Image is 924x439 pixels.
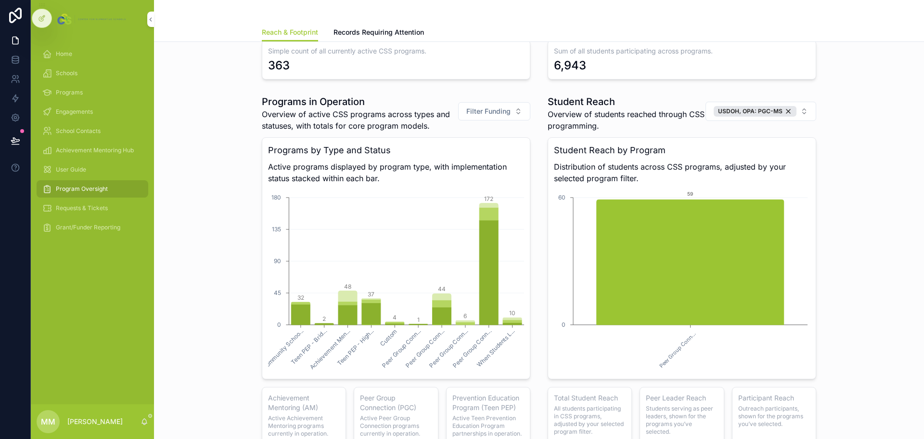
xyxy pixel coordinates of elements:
[360,414,432,438] span: Active Peer Group Connection programs currently in operation.
[554,58,586,73] div: 6,943
[268,393,340,412] h3: Achievement Mentoring (AM)
[37,180,148,198] a: Program Oversight
[67,417,123,426] p: [PERSON_NAME]
[56,108,93,116] span: Engagements
[290,328,328,366] tspan: Teen PEP - Brid...
[41,416,55,427] span: MM
[56,89,83,96] span: Programs
[438,285,446,293] tspan: 44
[334,24,424,43] a: Records Requiring Attention
[37,65,148,82] a: Schools
[56,146,134,154] span: Achievement Mentoring Hub
[274,289,281,296] tspan: 45
[466,106,511,116] span: Filter Funding
[554,144,810,157] h3: Student Reach by Program
[56,127,101,135] span: School Contacts
[548,108,717,132] span: Overview of students reached through CSS programming.
[714,106,796,117] button: Unselect USDOH_OPA_PGC_MS
[308,328,352,371] tspan: Achievement Men...
[368,291,374,298] tspan: 37
[261,328,305,372] tspan: Community Schoo...
[268,188,524,373] div: chart
[272,226,281,233] tspan: 135
[417,316,420,323] tspan: 1
[554,405,626,436] span: All students participating in CSS programs, adjusted by your selected program filter.
[56,224,120,231] span: Grant/Funder Reporting
[55,12,129,27] img: App logo
[554,188,810,373] div: chart
[37,161,148,178] a: User Guide
[379,328,399,348] tspan: Custom
[706,102,816,121] button: Select Button
[484,195,493,202] tspan: 172
[475,328,516,369] tspan: When Students L...
[687,191,693,197] text: 59
[37,103,148,120] a: Engagements
[56,69,77,77] span: Schools
[31,39,154,249] div: scrollable content
[738,393,810,403] h3: Participant Reach
[509,309,515,317] tspan: 10
[262,95,458,108] h1: Programs in Operation
[562,321,565,328] tspan: 0
[37,200,148,217] a: Requests & Tickets
[262,24,318,42] a: Reach & Footprint
[262,27,318,37] span: Reach & Footprint
[277,321,281,328] tspan: 0
[554,393,626,403] h3: Total Student Reach
[646,405,718,436] span: Students serving as peer leaders, shown for the programs you’ve selected.
[360,393,432,412] h3: Peer Group Connection (PGC)
[268,58,290,73] div: 363
[56,50,72,58] span: Home
[344,283,351,290] tspan: 48
[463,312,467,319] tspan: 6
[268,144,524,157] h3: Programs by Type and Status
[297,294,304,301] tspan: 32
[322,315,326,322] tspan: 2
[37,142,148,159] a: Achievement Mentoring Hub
[646,393,718,403] h3: Peer Leader Reach
[554,46,810,56] h3: Sum of all students participating across programs.
[452,393,524,412] h3: Prevention Education Program (Teen PEP)
[554,161,810,184] span: Distribution of students across CSS programs, adjusted by your selected program filter.
[262,108,458,132] span: Overview of active CSS programs across types and statuses, with totals for core program models.
[37,45,148,63] a: Home
[393,314,397,321] tspan: 4
[56,185,108,193] span: Program Oversight
[404,328,446,369] tspan: Peer Group Conn...
[714,106,796,117] div: USDOH, OPA: PGC-MS
[268,414,340,438] span: Active Achievement Mentoring programs currently in operation.
[56,166,86,173] span: User Guide
[738,405,810,428] span: Outreach participants, shown for the programs you’ve selected.
[37,84,148,101] a: Programs
[37,122,148,140] a: School Contacts
[452,414,524,438] span: Active Teen Prevention Education Program partnerships in operation.
[451,328,493,369] tspan: Peer Group Conn...
[548,95,717,108] h1: Student Reach
[658,331,697,370] text: Peer Group Conn...
[274,257,281,265] tspan: 90
[558,194,565,201] tspan: 60
[271,194,281,201] tspan: 180
[37,219,148,236] a: Grant/Funder Reporting
[428,328,469,369] tspan: Peer Group Conn...
[336,328,375,367] tspan: Teen PEP - High...
[56,204,108,212] span: Requests & Tickets
[268,46,524,56] h3: Simple count of all currently active CSS programs.
[381,328,422,369] tspan: Peer Group Conn...
[458,102,530,120] button: Select Button
[268,161,524,184] span: Active programs displayed by program type, with implementation status stacked within each bar.
[334,27,424,37] span: Records Requiring Attention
